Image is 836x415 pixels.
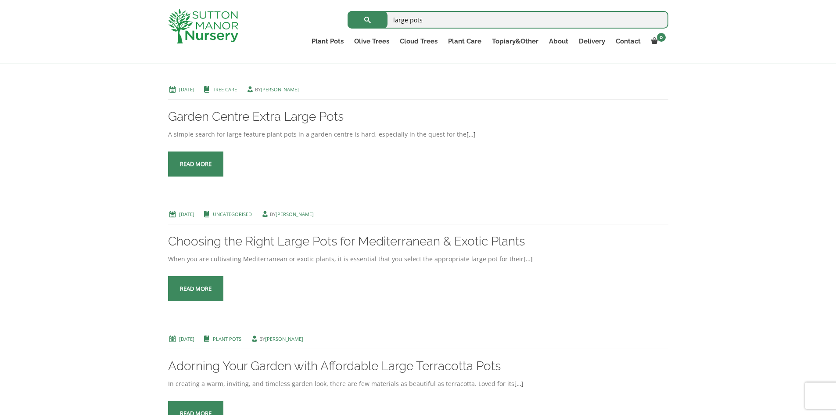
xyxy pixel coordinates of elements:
[466,130,476,138] a: […]
[443,35,487,47] a: Plant Care
[168,152,223,177] a: Read more
[348,11,668,29] input: Search...
[168,359,501,373] a: Adorning Your Garden with Affordable Large Terracotta Pots
[265,336,303,342] a: [PERSON_NAME]
[168,276,223,301] a: Read more
[574,35,610,47] a: Delivery
[179,211,194,217] a: [DATE]
[168,234,525,249] a: Choosing the Right Large Pots for Mediterranean & Exotic Plants
[349,35,395,47] a: Olive Trees
[610,35,646,47] a: Contact
[179,86,194,93] a: [DATE]
[213,211,252,217] a: Uncategorised
[657,33,666,42] span: 0
[261,86,299,93] a: [PERSON_NAME]
[168,254,668,264] div: When you are cultivating Mediterranean or exotic plants, it is essential that you select the appr...
[179,336,194,342] a: [DATE]
[213,86,237,93] a: Tree Care
[168,9,238,43] img: logo
[168,109,344,124] a: Garden Centre Extra Large Pots
[646,35,668,47] a: 0
[395,35,443,47] a: Cloud Trees
[168,379,668,389] div: In creating a warm, inviting, and timeless garden look, there are few materials as beautiful as t...
[250,336,303,342] span: by
[213,336,241,342] a: Plant Pots
[524,255,533,263] a: […]
[544,35,574,47] a: About
[487,35,544,47] a: Topiary&Other
[246,86,299,93] span: by
[168,129,668,140] div: A simple search for large feature plant pots in a garden centre is hard, especially in the quest ...
[261,211,314,217] span: by
[306,35,349,47] a: Plant Pots
[514,379,524,388] a: […]
[276,211,314,217] a: [PERSON_NAME]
